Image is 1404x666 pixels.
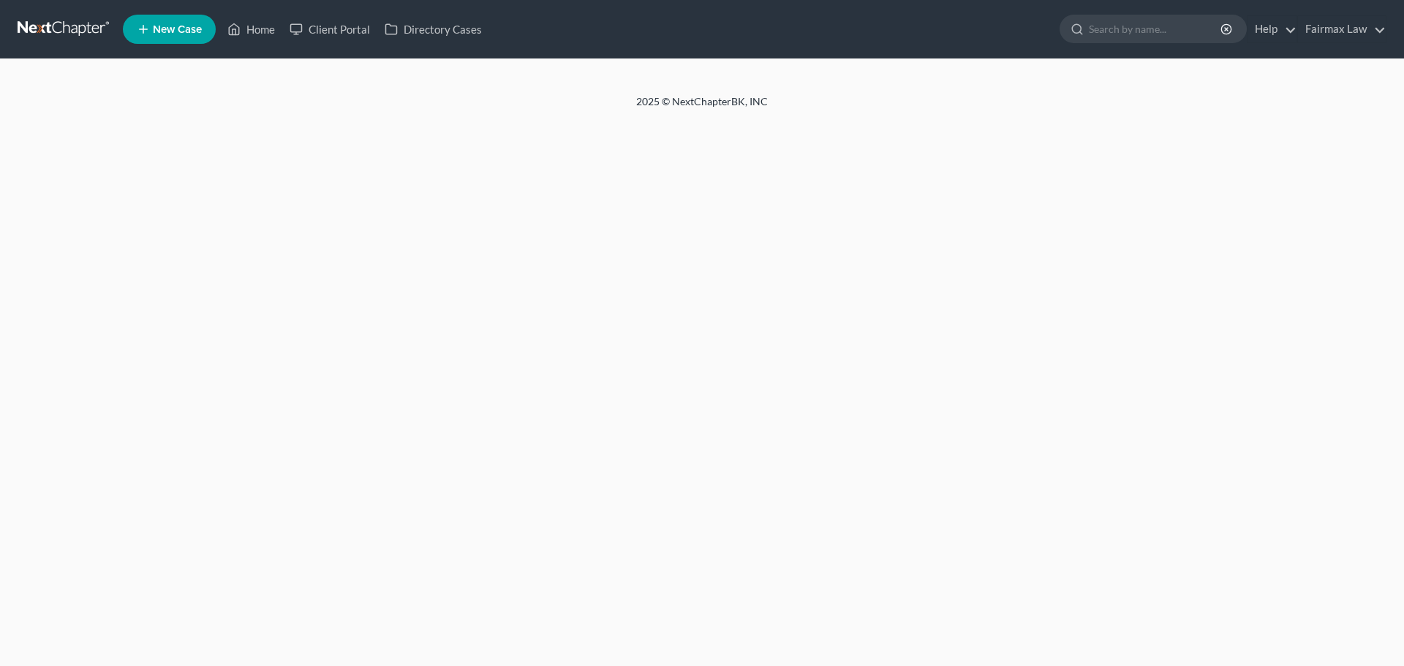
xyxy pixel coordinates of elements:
[285,94,1119,121] div: 2025 © NextChapterBK, INC
[1248,16,1297,42] a: Help
[153,24,202,35] span: New Case
[220,16,282,42] a: Home
[1089,15,1223,42] input: Search by name...
[282,16,377,42] a: Client Portal
[377,16,489,42] a: Directory Cases
[1298,16,1386,42] a: Fairmax Law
